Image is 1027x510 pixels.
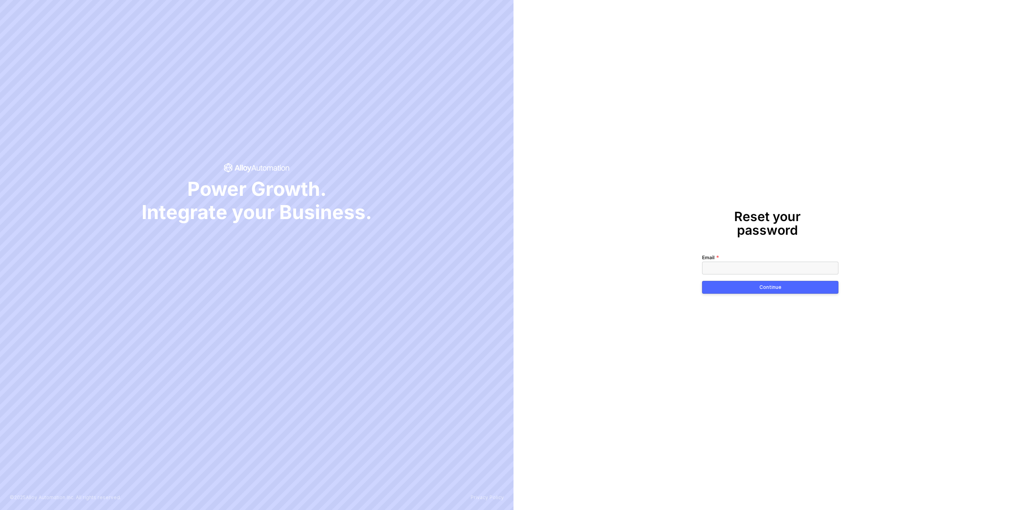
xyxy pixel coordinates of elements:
div: Continue [759,284,781,291]
a: Privacy Policy [471,495,504,500]
span: icon-success [224,163,290,173]
input: Email [702,262,838,274]
button: Continue [702,281,838,294]
span: Power Growth. Integrate your Business. [142,177,372,224]
label: Email [702,254,719,262]
h1: Reset your password [702,210,832,237]
p: © 2025 Alloy Automation Inc. All rights reserved. [10,495,121,500]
